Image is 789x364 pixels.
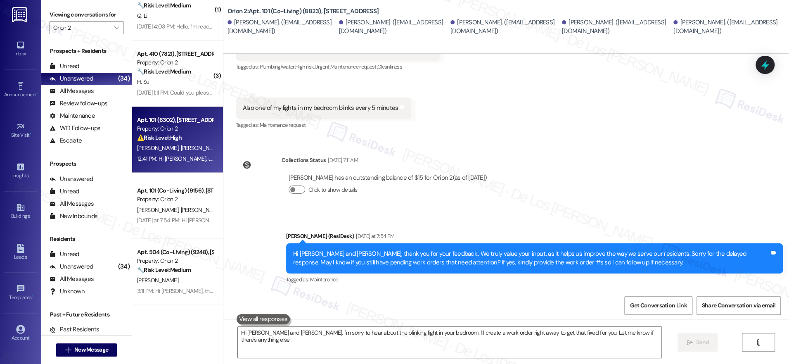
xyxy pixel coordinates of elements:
strong: 🔧 Risk Level: Medium [137,2,191,9]
span: Maintenance request [260,121,306,128]
div: [DATE] 7:11 AM [326,156,358,164]
a: Account [4,322,37,345]
div: [PERSON_NAME]. ([EMAIL_ADDRESS][DOMAIN_NAME]) [339,18,448,36]
div: Apt. 410 (7821), [STREET_ADDRESS][PERSON_NAME] [137,50,213,58]
span: Send [696,338,709,347]
div: (34) [116,72,132,85]
div: Prospects + Residents [41,47,132,55]
div: Property: Orion 2 [137,58,213,67]
div: Unread [50,62,79,71]
span: Q. Li [137,12,147,19]
div: Unread [50,250,79,259]
div: Tagged as: [286,274,783,285]
div: Residents [41,235,132,243]
label: Click to show details [308,186,357,194]
a: Leads [4,241,37,264]
div: Escalate [50,136,82,145]
div: Hi [PERSON_NAME] and [PERSON_NAME], thank you for your feedback.. We truly value your input, as i... [293,250,770,267]
div: [DATE] 1:11 PM: Could you please help check on these issues? They’ve been pending for quite a whi... [137,89,410,96]
div: (34) [116,260,132,273]
button: New Message [56,343,117,357]
span: H. Su [137,78,149,86]
div: Review follow-ups [50,99,107,108]
button: Get Conversation Link [624,296,692,315]
span: New Message [74,345,108,354]
div: [PERSON_NAME]. ([EMAIL_ADDRESS][DOMAIN_NAME]) [450,18,560,36]
span: [PERSON_NAME] [180,206,224,214]
span: • [28,171,30,177]
span: [PERSON_NAME] [137,206,181,214]
div: Unanswered [50,262,93,271]
div: Property: Orion 2 [137,257,213,265]
div: Unknown [50,287,85,296]
div: WO Follow-ups [50,124,100,133]
span: Cleanliness [377,63,402,70]
div: Apt. 101 (Co-Living) (9156), [STREET_ADDRESS] [137,186,213,195]
div: Also one of my lights in my bedroom blinks every 5 minutes [243,104,398,112]
button: Send [678,333,718,352]
div: Apt. 101 (6302), [STREET_ADDRESS] [137,116,213,124]
b: Orion 2: Apt. 101 (Co-Living) (8823), [STREET_ADDRESS] [227,7,379,16]
div: Apt. 504 (Co-Living) (9248), [STREET_ADDRESS][PERSON_NAME] [137,248,213,257]
div: [PERSON_NAME]. ([EMAIL_ADDRESS][DOMAIN_NAME]) [562,18,671,36]
a: Inbox [4,38,37,60]
i:  [755,339,761,346]
span: Get Conversation Link [630,301,687,310]
input: All communities [53,21,110,34]
span: Plumbing/water , [260,63,295,70]
div: Unread [50,187,79,196]
div: Collections Status [282,156,326,164]
div: All Messages [50,275,94,283]
strong: ⚠️ Risk Level: High [137,134,182,141]
div: Prospects [41,159,132,168]
div: [DATE] 4:03 PM: Hello, I’m reaching out regarding the [STREET_ADDRESS] property, I’m a current te... [137,23,644,30]
a: Templates • [4,282,37,304]
div: All Messages [50,87,94,95]
strong: 🔧 Risk Level: Medium [137,68,191,75]
a: Buildings [4,200,37,223]
button: Share Conversation via email [697,296,781,315]
div: Tagged as: [236,119,412,131]
div: [PERSON_NAME]. ([EMAIL_ADDRESS][DOMAIN_NAME]) [227,18,337,36]
span: • [32,293,33,299]
div: All Messages [50,200,94,208]
div: Property: Orion 2 [137,195,213,204]
div: Past + Future Residents [41,310,132,319]
span: Maintenance request , [330,63,377,70]
div: New Inbounds [50,212,97,221]
label: Viewing conversations for [50,8,123,21]
img: ResiDesk Logo [12,7,29,22]
span: • [37,90,38,96]
div: [DATE] at 7:54 PM [354,232,394,240]
span: • [30,131,31,137]
div: Maintenance [50,112,95,120]
i:  [686,339,692,346]
div: Property: Orion 2 [137,124,213,133]
span: [PERSON_NAME] [137,276,178,284]
span: [PERSON_NAME] [180,144,222,152]
div: [PERSON_NAME] has an outstanding balance of $15 for Orion 2 (as of [DATE]) [289,174,487,182]
textarea: Hi [PERSON_NAME] and [PERSON_NAME], I'm sorry to hear about the blinking light in your bedroom. I... [238,327,661,358]
a: Site Visit • [4,119,37,142]
span: Share Conversation via email [702,301,775,310]
strong: 🔧 Risk Level: Medium [137,266,191,274]
div: Past Residents [50,325,100,334]
div: Tagged as: [236,61,440,73]
i:  [114,24,119,31]
a: Insights • [4,160,37,182]
div: Unanswered [50,175,93,183]
span: Maintenance [310,276,338,283]
div: Unanswered [50,74,93,83]
span: Urgent , [314,63,330,70]
span: [PERSON_NAME] [137,144,181,152]
span: High risk , [295,63,315,70]
i:  [65,347,71,353]
div: [PERSON_NAME]. ([EMAIL_ADDRESS][DOMAIN_NAME]) [673,18,783,36]
div: [PERSON_NAME] (ResiDesk) [286,232,783,243]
